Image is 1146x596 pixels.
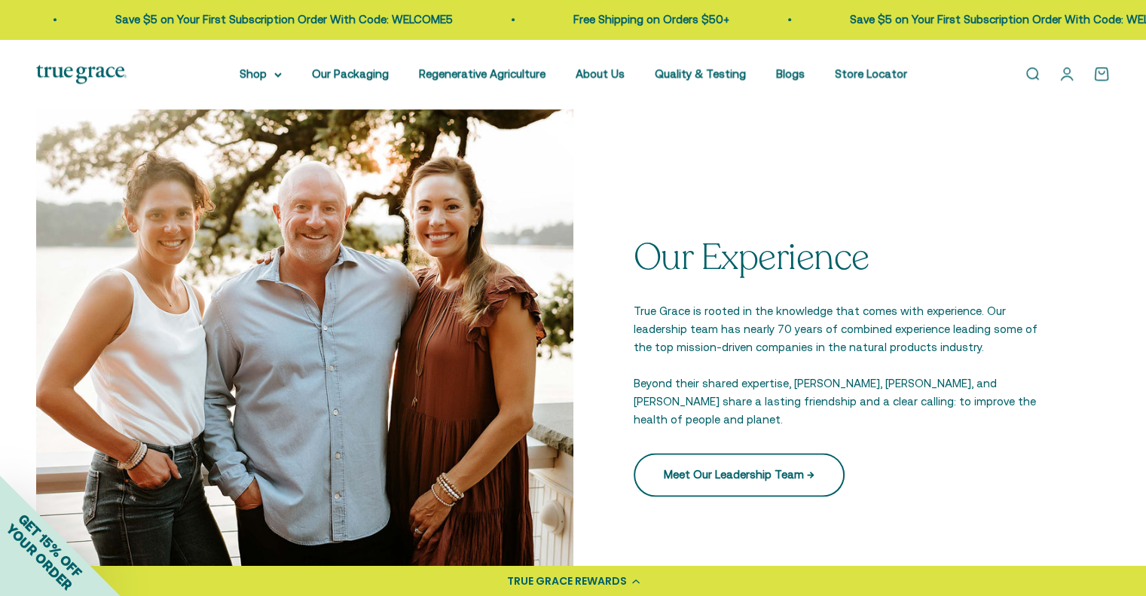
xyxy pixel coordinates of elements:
[634,238,1050,278] p: Our Experience
[835,67,907,80] a: Store Locator
[655,67,746,80] a: Quality & Testing
[634,453,845,497] a: Meet Our Leadership Team →
[634,302,1050,356] p: True Grace is rooted in the knowledge that comes with experience. Our leadership team has nearly ...
[576,67,625,80] a: About Us
[112,11,449,29] p: Save $5 on Your First Subscription Order With Code: WELCOME5
[507,573,627,589] div: TRUE GRACE REWARDS
[570,13,726,26] a: Free Shipping on Orders $50+
[419,67,545,80] a: Regenerative Agriculture
[15,510,85,580] span: GET 15% OFF
[3,521,75,593] span: YOUR ORDER
[634,374,1050,429] p: Beyond their shared expertise, [PERSON_NAME], [PERSON_NAME], and [PERSON_NAME] share a lasting fr...
[776,67,805,80] a: Blogs
[312,67,389,80] a: Our Packaging
[240,65,282,83] summary: Shop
